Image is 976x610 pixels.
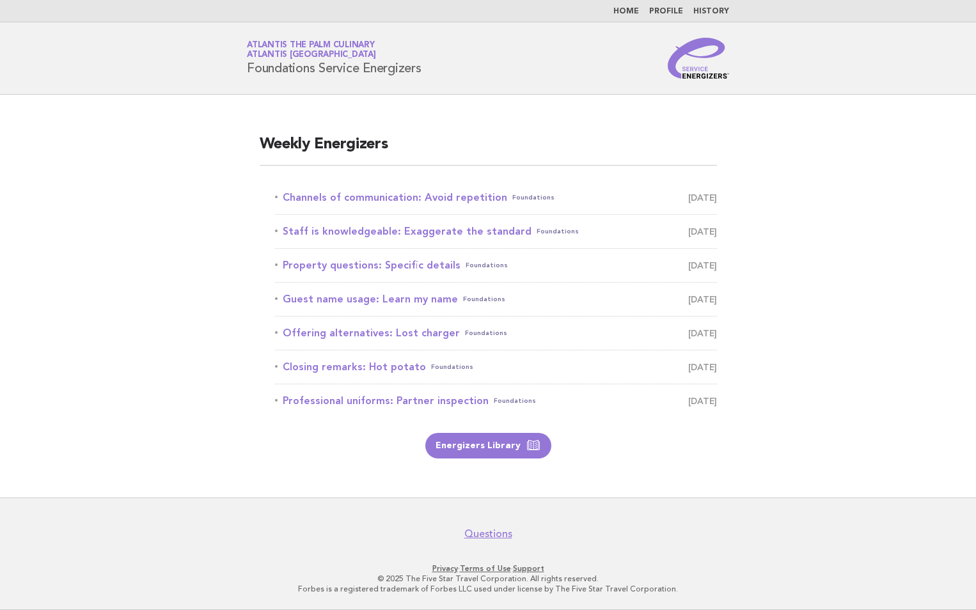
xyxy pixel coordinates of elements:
[464,528,512,540] a: Questions
[688,324,717,342] span: [DATE]
[512,189,555,207] span: Foundations
[432,564,458,573] a: Privacy
[688,223,717,240] span: [DATE]
[275,223,717,240] a: Staff is knowledgeable: Exaggerate the standardFoundations [DATE]
[466,256,508,274] span: Foundations
[688,189,717,207] span: [DATE]
[613,8,639,15] a: Home
[275,358,717,376] a: Closing remarks: Hot potatoFoundations [DATE]
[668,38,729,79] img: Service Energizers
[494,392,536,410] span: Foundations
[425,433,551,458] a: Energizers Library
[97,574,879,584] p: © 2025 The Five Star Travel Corporation. All rights reserved.
[247,42,421,75] h1: Foundations Service Energizers
[688,392,717,410] span: [DATE]
[275,392,717,410] a: Professional uniforms: Partner inspectionFoundations [DATE]
[693,8,729,15] a: History
[97,584,879,594] p: Forbes is a registered trademark of Forbes LLC used under license by The Five Star Travel Corpora...
[460,564,511,573] a: Terms of Use
[97,563,879,574] p: · ·
[247,41,376,59] a: Atlantis The Palm CulinaryAtlantis [GEOGRAPHIC_DATA]
[537,223,579,240] span: Foundations
[275,256,717,274] a: Property questions: Specific detailsFoundations [DATE]
[431,358,473,376] span: Foundations
[275,290,717,308] a: Guest name usage: Learn my nameFoundations [DATE]
[275,189,717,207] a: Channels of communication: Avoid repetitionFoundations [DATE]
[649,8,683,15] a: Profile
[688,256,717,274] span: [DATE]
[513,564,544,573] a: Support
[260,134,717,166] h2: Weekly Energizers
[465,324,507,342] span: Foundations
[688,358,717,376] span: [DATE]
[275,324,717,342] a: Offering alternatives: Lost chargerFoundations [DATE]
[688,290,717,308] span: [DATE]
[463,290,505,308] span: Foundations
[247,51,376,59] span: Atlantis [GEOGRAPHIC_DATA]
